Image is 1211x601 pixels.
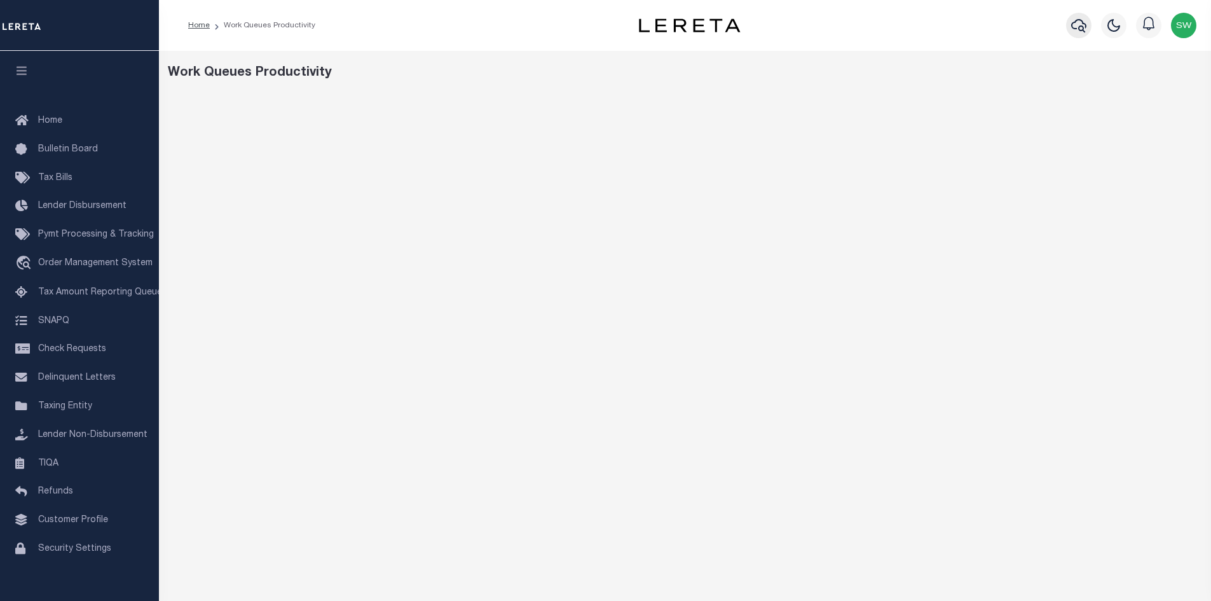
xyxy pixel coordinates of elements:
div: Work Queues Productivity [168,64,1203,83]
a: Home [188,22,210,29]
span: Tax Amount Reporting Queue [38,288,162,297]
span: Lender Non-Disbursement [38,431,147,439]
img: logo-dark.svg [639,18,741,32]
li: Work Queues Productivity [210,20,315,31]
span: Customer Profile [38,516,108,525]
span: Bulletin Board [38,145,98,154]
span: TIQA [38,459,58,467]
span: Check Requests [38,345,106,354]
span: SNAPQ [38,316,69,325]
span: Home [38,116,62,125]
span: Pymt Processing & Tracking [38,230,154,239]
i: travel_explore [15,256,36,272]
img: svg+xml;base64,PHN2ZyB4bWxucz0iaHR0cDovL3d3dy53My5vcmcvMjAwMC9zdmciIHBvaW50ZXItZXZlbnRzPSJub25lIi... [1171,13,1196,38]
span: Tax Bills [38,174,72,183]
span: Lender Disbursement [38,202,127,211]
span: Taxing Entity [38,402,92,411]
span: Order Management System [38,259,153,268]
span: Delinquent Letters [38,373,116,382]
span: Refunds [38,487,73,496]
span: Security Settings [38,544,111,553]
